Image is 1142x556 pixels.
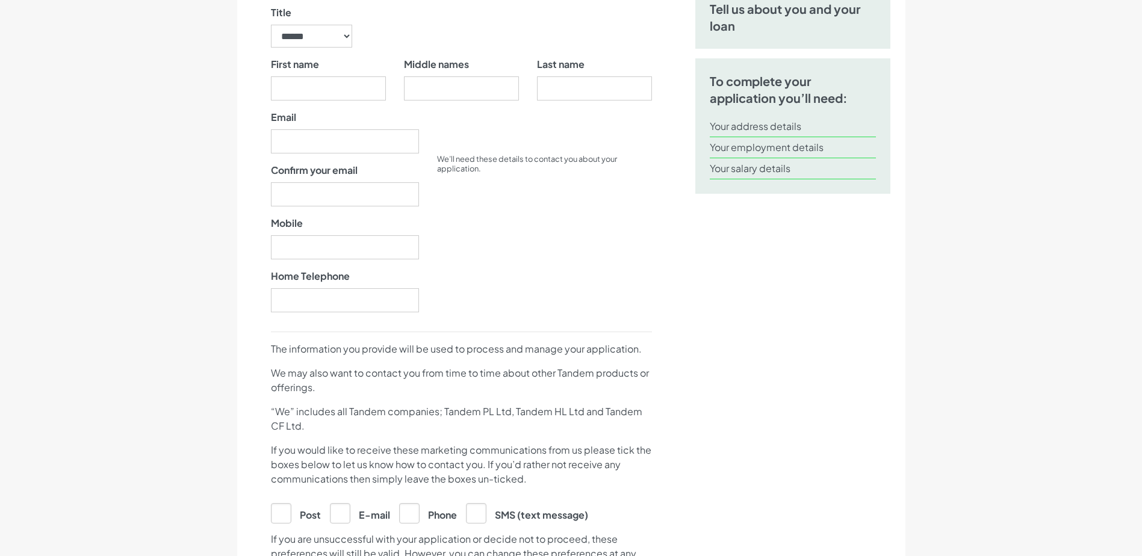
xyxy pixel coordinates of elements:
label: First name [271,57,319,72]
h5: Tell us about you and your loan [710,1,877,34]
label: Post [271,503,321,522]
label: Middle names [404,57,469,72]
p: “We” includes all Tandem companies; Tandem PL Ltd, Tandem HL Ltd and Tandem CF Ltd. [271,404,652,433]
p: The information you provide will be used to process and manage your application. [271,342,652,356]
label: Home Telephone [271,269,350,283]
label: E-mail [330,503,390,522]
li: Your employment details [710,137,877,158]
small: We’ll need these details to contact you about your application. [437,154,617,173]
p: If you would like to receive these marketing communications from us please tick the boxes below t... [271,443,652,486]
label: Title [271,5,291,20]
h5: To complete your application you’ll need: [710,73,877,107]
label: Last name [537,57,585,72]
label: Phone [399,503,457,522]
label: Confirm your email [271,163,358,178]
li: Your address details [710,116,877,137]
li: Your salary details [710,158,877,179]
label: Email [271,110,296,125]
label: SMS (text message) [466,503,588,522]
p: We may also want to contact you from time to time about other Tandem products or offerings. [271,366,652,395]
label: Mobile [271,216,303,230]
